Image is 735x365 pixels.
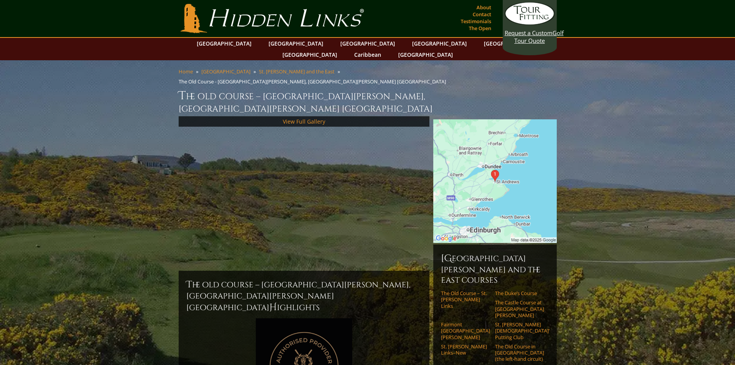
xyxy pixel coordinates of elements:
h2: The Old Course – [GEOGRAPHIC_DATA][PERSON_NAME], [GEOGRAPHIC_DATA][PERSON_NAME] [GEOGRAPHIC_DATA]... [186,278,422,314]
a: View Full Gallery [283,118,325,125]
a: The Castle Course at [GEOGRAPHIC_DATA][PERSON_NAME] [495,299,544,318]
li: The Old Course - [GEOGRAPHIC_DATA][PERSON_NAME], [GEOGRAPHIC_DATA][PERSON_NAME] [GEOGRAPHIC_DATA] [179,78,449,85]
h6: [GEOGRAPHIC_DATA][PERSON_NAME] and the East Courses [441,252,549,285]
span: Request a Custom [505,29,553,37]
a: The Open [467,23,493,34]
a: St. [PERSON_NAME] [DEMOGRAPHIC_DATA]’ Putting Club [495,321,544,340]
a: About [475,2,493,13]
a: [GEOGRAPHIC_DATA] [279,49,341,60]
span: H [269,301,277,314]
a: The Old Course – St. [PERSON_NAME] Links [441,290,490,309]
a: Caribbean [350,49,385,60]
a: [GEOGRAPHIC_DATA] [336,38,399,49]
a: St. [PERSON_NAME] and the East [259,68,335,75]
a: [GEOGRAPHIC_DATA] [480,38,542,49]
a: The Old Course in [GEOGRAPHIC_DATA] (the left-hand circuit) [495,343,544,362]
a: [GEOGRAPHIC_DATA] [201,68,250,75]
h1: The Old Course – [GEOGRAPHIC_DATA][PERSON_NAME], [GEOGRAPHIC_DATA][PERSON_NAME] [GEOGRAPHIC_DATA] [179,88,557,115]
a: [GEOGRAPHIC_DATA] [265,38,327,49]
a: [GEOGRAPHIC_DATA] [408,38,471,49]
a: Contact [471,9,493,20]
img: Google Map of St Andrews Links, St Andrews, United Kingdom [433,119,557,243]
a: [GEOGRAPHIC_DATA] [394,49,457,60]
a: St. [PERSON_NAME] Links–New [441,343,490,356]
a: Home [179,68,193,75]
a: Testimonials [459,16,493,27]
a: Request a CustomGolf Tour Quote [505,2,555,44]
a: Fairmont [GEOGRAPHIC_DATA][PERSON_NAME] [441,321,490,340]
a: [GEOGRAPHIC_DATA] [193,38,255,49]
a: The Duke’s Course [495,290,544,296]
